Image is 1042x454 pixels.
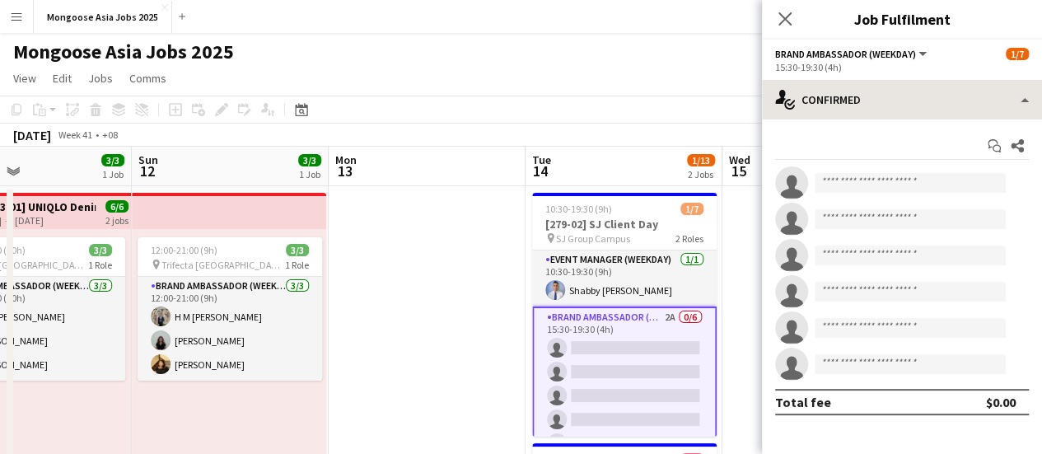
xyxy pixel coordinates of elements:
span: 10:30-19:30 (9h) [545,203,612,215]
span: 3/3 [286,244,309,256]
div: Confirmed [762,80,1042,119]
span: 6/6 [105,200,128,213]
h1: Mongoose Asia Jobs 2025 [13,40,234,64]
a: View [7,68,43,89]
span: Week 41 [54,129,96,141]
span: Brand Ambassador (weekday) [775,48,916,60]
app-job-card: 10:30-19:30 (9h)1/7[279-02] SJ Client Day SJ Group Campus2 RolesEvent Manager (weekday)1/110:30-1... [532,193,717,437]
span: 3/3 [298,154,321,166]
span: Sun [138,152,158,167]
span: Wed [729,152,750,167]
app-job-card: 12:00-21:00 (9h)3/3 Trifecta [GEOGRAPHIC_DATA]1 RoleBrand Ambassador (weekend)3/312:00-21:00 (9h)... [138,237,322,381]
div: 2 Jobs [688,168,714,180]
span: 1/13 [687,154,715,166]
div: 15:30-19:30 (4h) [775,61,1029,73]
span: 1/7 [1006,48,1029,60]
app-card-role: Brand Ambassador (weekend)3/312:00-21:00 (9h)H M [PERSON_NAME][PERSON_NAME][PERSON_NAME] [138,277,322,381]
span: 3/3 [89,244,112,256]
span: 1/7 [680,203,703,215]
span: 2 Roles [675,232,703,245]
div: 1 Job [102,168,124,180]
h3: Job Fulfilment [762,8,1042,30]
div: Total fee [775,394,831,410]
button: Mongoose Asia Jobs 2025 [34,1,172,33]
span: 12 [136,161,158,180]
span: Trifecta [GEOGRAPHIC_DATA] [161,259,285,271]
h3: [279-02] SJ Client Day [532,217,717,232]
span: 14 [530,161,551,180]
span: Edit [53,71,72,86]
app-card-role: Event Manager (weekday)1/110:30-19:30 (9h)Shabby [PERSON_NAME] [532,250,717,307]
button: Brand Ambassador (weekday) [775,48,929,60]
span: Tue [532,152,551,167]
div: 1 Job [299,168,320,180]
div: $0.00 [986,394,1016,410]
span: 12:00-21:00 (9h) [151,244,217,256]
span: 15 [727,161,750,180]
span: View [13,71,36,86]
span: Comms [129,71,166,86]
span: 1 Role [88,259,112,271]
span: 3/3 [101,154,124,166]
div: +08 [102,129,118,141]
div: [DATE] [13,127,51,143]
span: 1 Role [285,259,309,271]
span: 13 [333,161,357,180]
span: SJ Group Campus [556,232,630,245]
a: Comms [123,68,173,89]
span: Mon [335,152,357,167]
a: Jobs [82,68,119,89]
div: 2 jobs [105,213,128,227]
a: Edit [46,68,78,89]
span: Jobs [88,71,113,86]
